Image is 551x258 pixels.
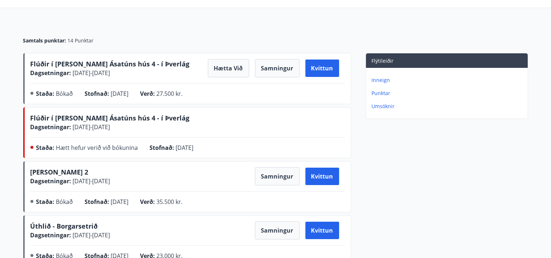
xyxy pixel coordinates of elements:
[30,123,71,131] span: Dagsetningar :
[36,90,55,98] span: Staða :
[30,168,89,176] span: [PERSON_NAME] 2
[30,60,190,68] span: Flúðir í [PERSON_NAME] Ásatúns hús 4 - í Þverlág
[71,231,110,239] span: [DATE] - [DATE]
[372,77,525,84] p: Inneign
[305,60,339,77] button: Kvittun
[255,221,300,239] button: Samningur
[111,198,129,206] span: [DATE]
[30,222,98,230] span: Úthlið - Borgarsetrið
[372,103,525,110] p: Umsóknir
[372,90,525,97] p: Punktar
[255,167,300,185] button: Samningur
[30,69,71,77] span: Dagsetningar :
[56,90,73,98] span: Bókað
[85,198,110,206] span: Stofnað :
[140,90,155,98] span: Verð :
[372,57,394,64] span: Flýtileiðir
[140,198,155,206] span: Verð :
[150,144,174,152] span: Stofnað :
[255,59,300,77] button: Samningur
[30,177,71,185] span: Dagsetningar :
[71,69,110,77] span: [DATE] - [DATE]
[305,168,339,185] button: Kvittun
[176,144,194,152] span: [DATE]
[68,37,94,44] span: 14 Punktar
[56,144,138,152] span: Hætt hefur verið við bókunina
[30,114,190,122] span: Flúðir í [PERSON_NAME] Ásatúns hús 4 - í Þverlág
[85,90,110,98] span: Stofnað :
[36,198,55,206] span: Staða :
[56,198,73,206] span: Bókað
[30,231,71,239] span: Dagsetningar :
[71,177,110,185] span: [DATE] - [DATE]
[111,90,129,98] span: [DATE]
[36,144,55,152] span: Staða :
[208,59,249,77] button: Hætta við
[157,90,183,98] span: 27.500 kr.
[71,123,110,131] span: [DATE] - [DATE]
[23,37,66,44] span: Samtals punktar :
[305,222,339,239] button: Kvittun
[157,198,183,206] span: 35.500 kr.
